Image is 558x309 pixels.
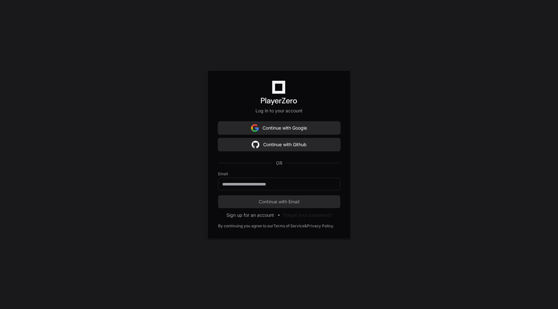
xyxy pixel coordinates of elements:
button: Continue with Github [218,138,340,151]
div: & [304,223,307,229]
p: Log in to your account [218,108,340,114]
a: Terms of Service [273,223,304,229]
span: OR [273,160,285,166]
div: By continuing you agree to our [218,223,273,229]
button: Continue with Google [218,122,340,134]
img: Sign in with google [251,122,259,134]
span: Continue with Email [218,199,340,205]
a: Privacy Policy. [307,223,334,229]
label: Email [218,171,340,177]
button: Forgot your password? [284,212,332,218]
button: Continue with Email [218,195,340,208]
button: Sign up for an account [226,212,274,218]
img: Sign in with google [252,138,259,151]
